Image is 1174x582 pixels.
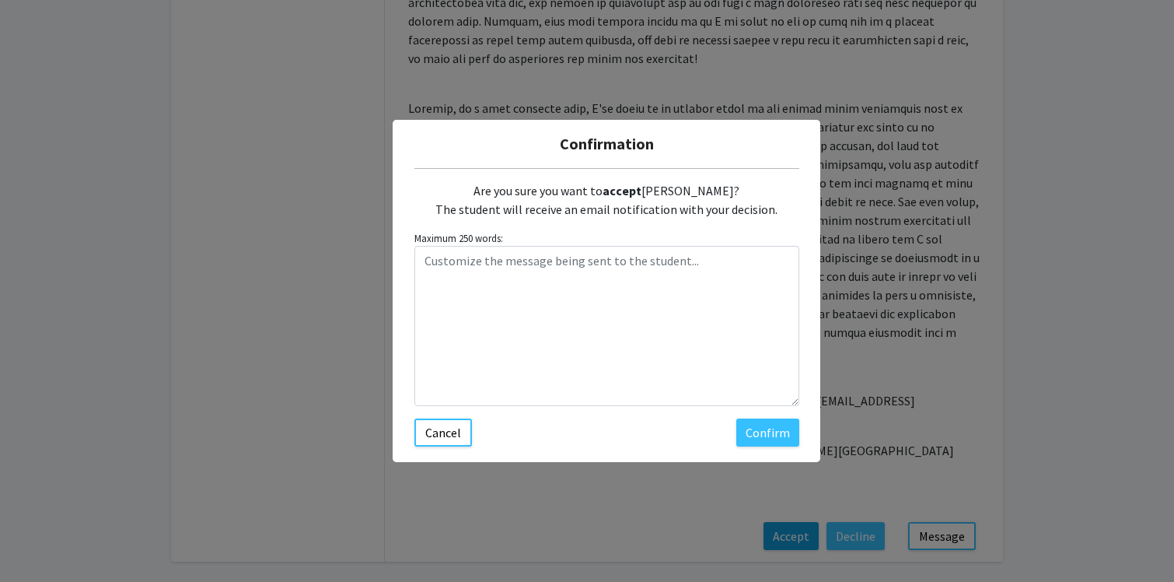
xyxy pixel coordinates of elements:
h5: Confirmation [405,132,808,156]
button: Cancel [414,419,472,447]
small: Maximum 250 words: [414,231,799,246]
button: Confirm [736,419,799,447]
div: Are you sure you want to [PERSON_NAME]? The student will receive an email notification with your ... [414,169,799,231]
b: accept [603,183,641,198]
textarea: Customize the message being sent to the student... [414,246,799,406]
iframe: Chat [12,512,66,570]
